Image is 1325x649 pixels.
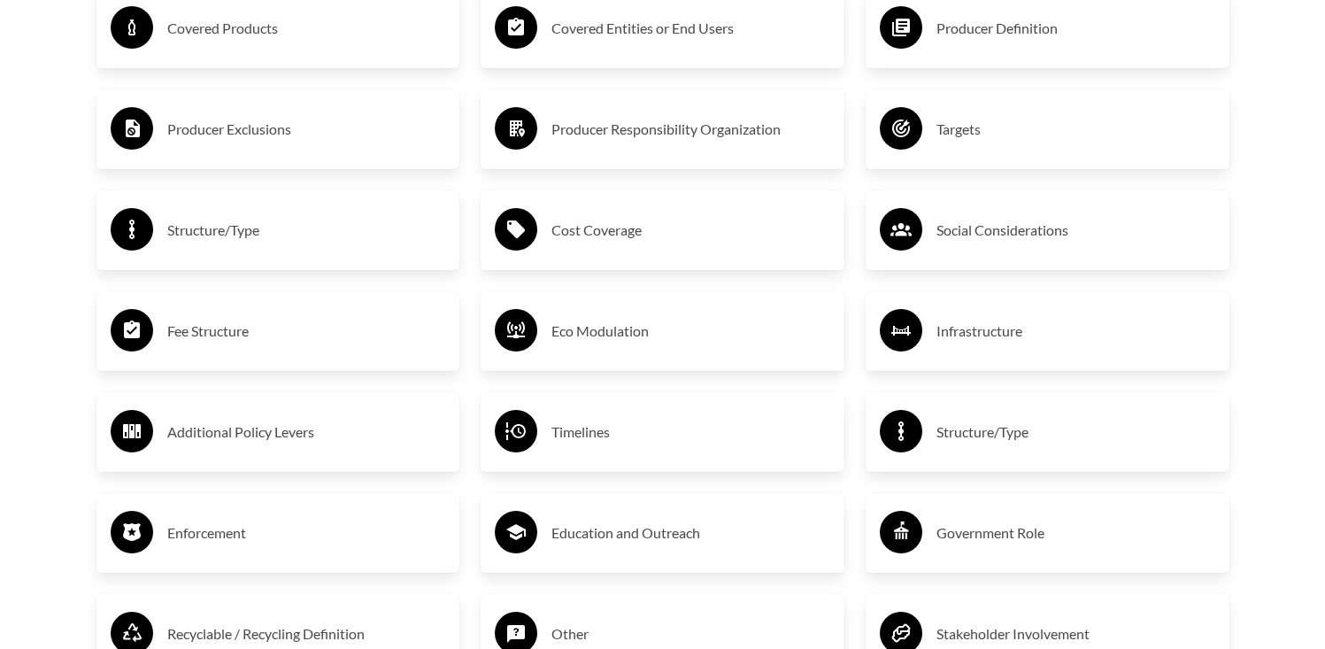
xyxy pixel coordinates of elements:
[936,216,1215,244] h3: Social Considerations
[167,620,446,648] h3: Recyclable / Recycling Definition
[167,216,446,244] h3: Structure/Type
[167,14,446,42] h3: Covered Products
[551,14,830,42] h3: Covered Entities or End Users
[936,317,1215,345] h3: Infrastructure
[167,115,446,143] h3: Producer Exclusions
[551,115,830,143] h3: Producer Responsibility Organization
[551,620,830,648] h3: Other
[551,216,830,244] h3: Cost Coverage
[936,519,1215,547] h3: Government Role
[551,519,830,547] h3: Education and Outreach
[936,418,1215,446] h3: Structure/Type
[936,115,1215,143] h3: Targets
[167,317,446,345] h3: Fee Structure
[167,418,446,446] h3: Additional Policy Levers
[551,418,830,446] h3: Timelines
[551,317,830,345] h3: Eco Modulation
[936,14,1215,42] h3: Producer Definition
[167,519,446,547] h3: Enforcement
[936,620,1215,648] h3: Stakeholder Involvement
